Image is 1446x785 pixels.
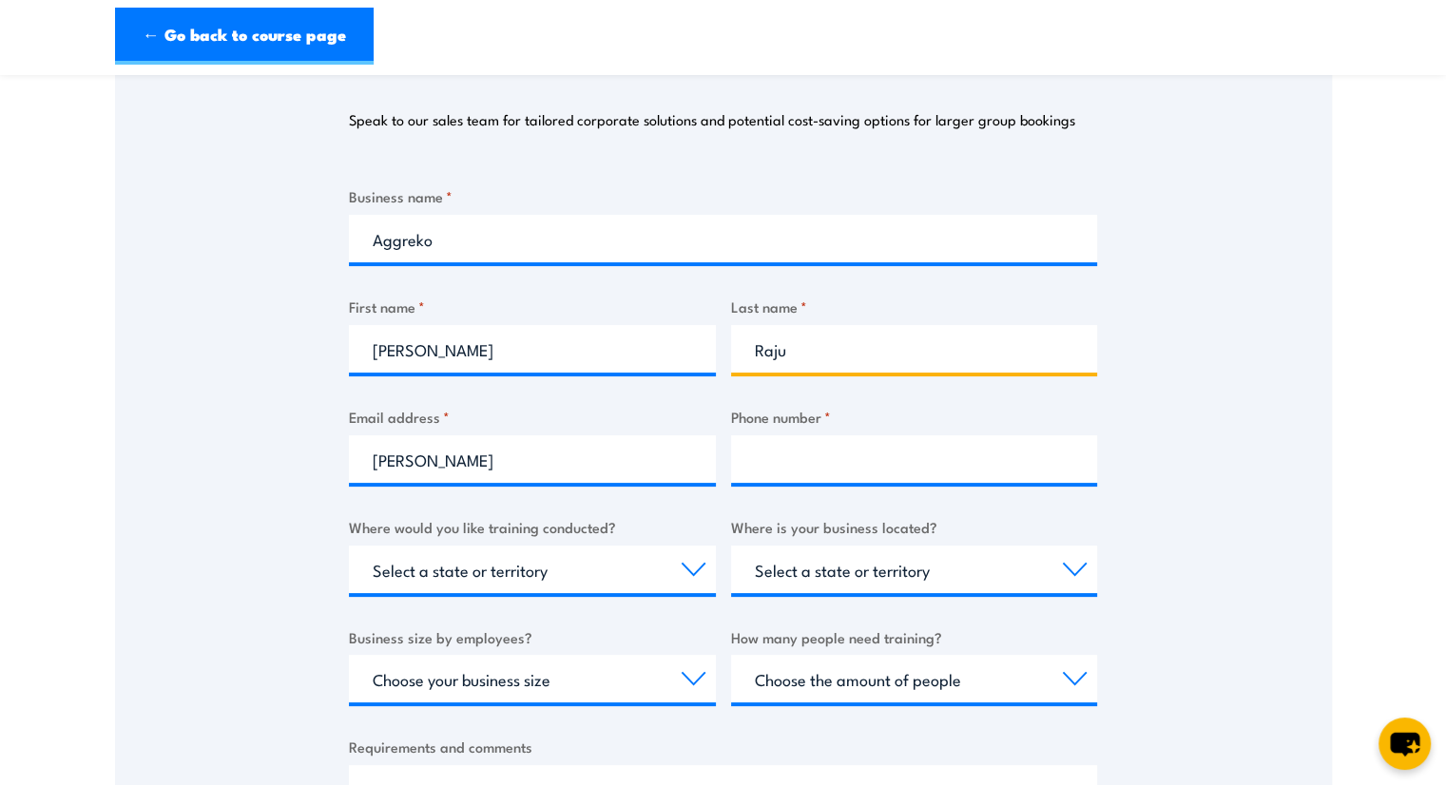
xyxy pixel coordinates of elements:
label: Where is your business located? [731,516,1098,538]
label: First name [349,296,716,317]
button: chat-button [1379,718,1431,770]
p: Speak to our sales team for tailored corporate solutions and potential cost-saving options for la... [349,110,1075,129]
label: Business name [349,185,1097,207]
label: Phone number [731,406,1098,428]
label: How many people need training? [731,626,1098,648]
label: Business size by employees? [349,626,716,648]
label: Requirements and comments [349,736,1097,757]
a: ← Go back to course page [115,8,374,65]
label: Last name [731,296,1098,317]
label: Email address [349,406,716,428]
label: Where would you like training conducted? [349,516,716,538]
